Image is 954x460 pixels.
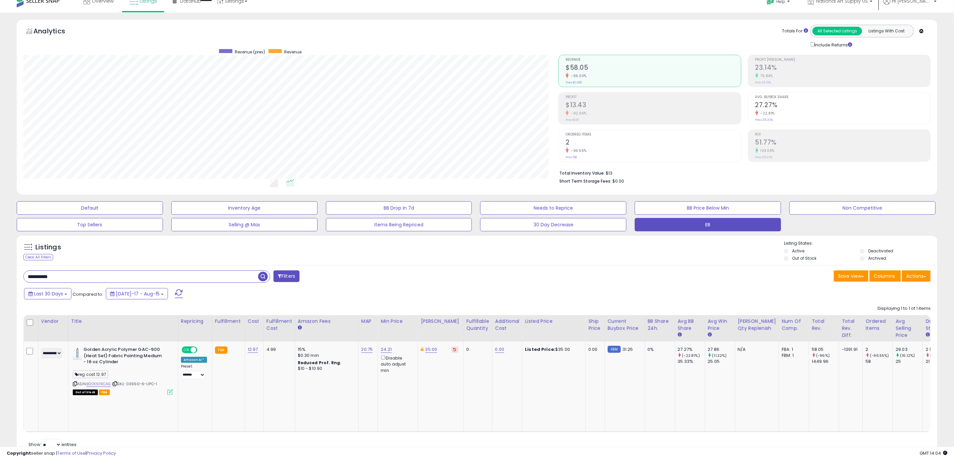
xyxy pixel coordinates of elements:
[466,318,490,332] div: Fulfillable Quantity
[834,270,869,282] button: Save View
[896,318,920,339] div: Avg Selling Price
[248,346,258,353] a: 12.97
[480,218,626,231] button: 30 Day Decrease
[608,318,642,332] div: Current Buybox Price
[24,288,71,299] button: Last 30 Days
[73,347,82,360] img: 310x4WQ5uzL._SL40_.jpg
[735,315,779,341] th: Please note that this number is a calculation based on your required days of coverage and your ve...
[196,347,207,353] span: OFF
[99,390,110,395] span: FBA
[758,73,773,78] small: 75.84%
[678,359,705,365] div: 35.33%
[588,347,599,353] div: 0.00
[755,139,930,148] h2: 51.77%
[708,347,735,353] div: 27.86
[566,80,582,84] small: Prev: $1,450
[116,290,160,297] span: [DATE]-17 - Aug-15
[425,346,437,353] a: 35.00
[495,346,505,353] a: 0.00
[381,354,413,374] div: Disable auto adjust min
[181,357,207,363] div: Amazon AI *
[361,318,375,325] div: MAP
[900,353,915,358] small: (16.12%)
[57,450,85,456] a: Terms of Use
[870,353,889,358] small: (-96.55%)
[215,318,242,325] div: Fulfillment
[842,347,857,353] div: -1391.91
[566,118,579,122] small: Prev: $191
[926,332,930,338] small: Days In Stock.
[421,318,460,325] div: [PERSON_NAME]
[569,111,587,116] small: -92.96%
[738,318,776,332] div: [PERSON_NAME] Qty Replenish
[17,218,163,231] button: Top Sellers
[812,359,839,365] div: 1449.96
[559,170,605,176] b: Total Inventory Value:
[86,381,111,387] a: B00K5FRCAG
[566,95,741,99] span: Profit
[7,450,116,457] div: seller snap | |
[784,240,937,247] p: Listing States:
[755,80,771,84] small: Prev: 13.16%
[215,347,227,354] small: FBA
[755,155,773,159] small: Prev: 25.37%
[866,347,893,353] div: 2
[755,64,930,73] h2: 23.14%
[35,243,61,252] h5: Listings
[71,318,175,325] div: Title
[34,290,63,297] span: Last 30 Days
[708,332,712,338] small: Avg Win Price.
[559,169,926,177] li: $13
[782,353,804,359] div: FBM: 1
[682,353,700,358] small: (-22.81%)
[495,318,520,332] div: Additional Cost
[326,218,472,231] button: Items Being Repriced
[926,359,953,365] div: 21 (70%)
[920,450,947,456] span: 2025-09-15 14:04 GMT
[758,111,775,116] small: -22.81%
[266,318,292,332] div: Fulfillment Cost
[298,353,353,359] div: $0.30 min
[326,201,472,215] button: BB Drop in 7d
[842,318,860,339] div: Total Rev. Diff.
[930,353,949,358] small: (-90.48%)
[7,450,31,456] strong: Copyright
[874,273,895,279] span: Columns
[816,353,830,358] small: (-96%)
[480,201,626,215] button: Needs to Reprice
[38,315,68,341] th: CSV column name: cust_attr_2_Vendor
[926,347,953,353] div: 2 (6.67%)
[782,347,804,353] div: FBA: 1
[569,148,587,153] small: -96.55%
[83,347,165,367] b: Golden Acrylic Polymer GAC-900 (Heat Set) Fabric Painting Medium - 16 oz Cylinder
[28,441,76,448] span: Show: entries
[17,201,163,215] button: Default
[622,346,633,353] span: 31.25
[566,58,741,62] span: Revenue
[708,318,732,332] div: Avg Win Price
[789,201,936,215] button: Non Competitive
[566,64,741,73] h2: $58.05
[678,332,682,338] small: Avg BB Share.
[361,346,373,353] a: 20.75
[712,353,727,358] small: (11.22%)
[248,318,261,325] div: Cost
[298,318,356,325] div: Amazon Fees
[171,218,318,231] button: Selling @ Max
[866,318,890,332] div: Ordered Items
[738,347,774,353] div: N/A
[926,318,950,332] div: Days In Stock
[381,346,392,353] a: 24.21
[648,347,670,353] div: 0%
[812,27,862,35] button: All Selected Listings
[23,254,53,260] div: Clear All Filters
[870,270,901,282] button: Columns
[298,360,342,366] b: Reduced Prof. Rng.
[182,347,191,353] span: ON
[588,318,602,332] div: Ship Price
[525,346,555,353] b: Listed Price:
[181,364,207,379] div: Preset:
[896,347,923,353] div: 29.03
[112,381,157,387] span: | SKU: 03990-6-UPC-1
[284,49,302,55] span: Revenue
